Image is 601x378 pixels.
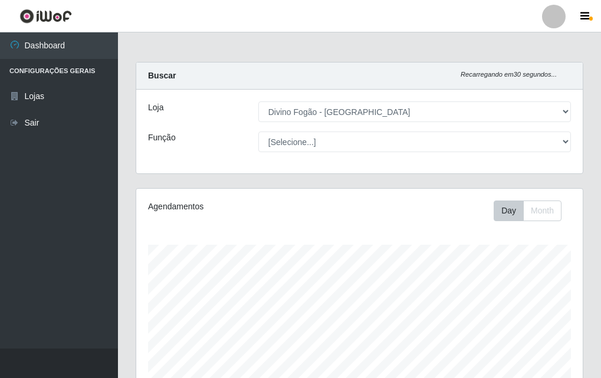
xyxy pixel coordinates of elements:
div: Toolbar with button groups [494,200,571,221]
button: Month [523,200,561,221]
i: Recarregando em 30 segundos... [461,71,557,78]
label: Loja [148,101,163,114]
div: Agendamentos [148,200,314,213]
img: CoreUI Logo [19,9,72,24]
div: First group [494,200,561,221]
strong: Buscar [148,71,176,80]
button: Day [494,200,524,221]
label: Função [148,132,176,144]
